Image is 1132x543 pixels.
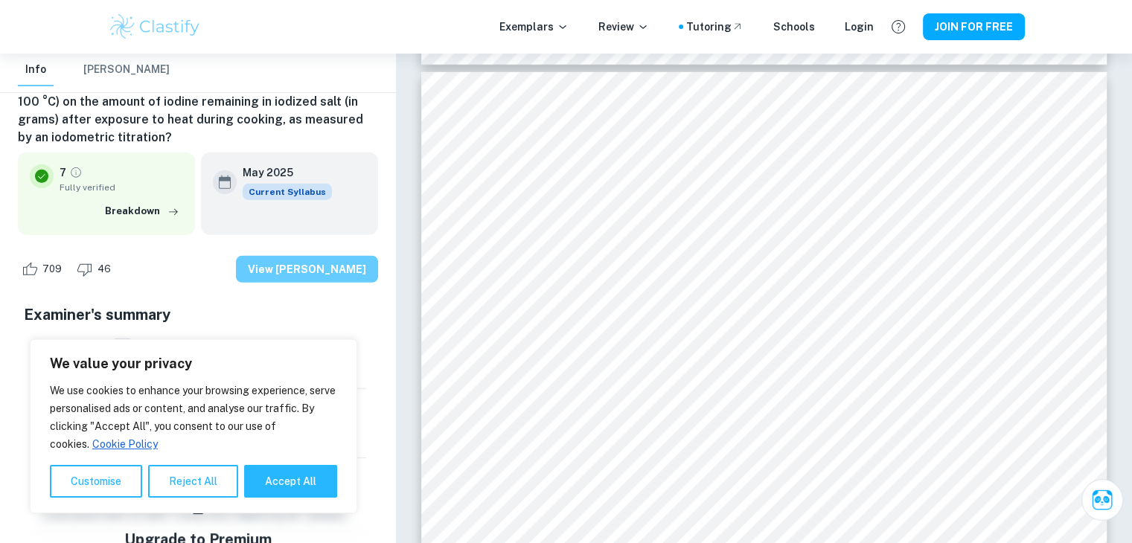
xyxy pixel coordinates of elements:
[923,13,1025,40] button: JOIN FOR FREE
[243,184,332,200] span: Current Syllabus
[50,465,142,498] button: Customise
[18,54,54,86] button: Info
[845,19,874,35] a: Login
[69,166,83,179] a: Grade fully verified
[243,184,332,200] div: This exemplar is based on the current syllabus. Feel free to refer to it for inspiration/ideas wh...
[30,339,357,513] div: We value your privacy
[1081,479,1123,521] button: Ask Clai
[18,75,378,147] h6: What is the effect of changing temperatures (20, 40, 60, 80, 100 °C) on the amount of iodine rema...
[24,303,372,326] h5: Examiner's summary
[686,19,744,35] a: Tutoring
[60,181,183,194] span: Fully verified
[34,262,70,277] span: 709
[50,382,337,453] p: We use cookies to enhance your browsing experience, serve personalised ads or content, and analys...
[236,256,378,283] button: View [PERSON_NAME]
[244,465,337,498] button: Accept All
[108,12,202,42] img: Clastify logo
[499,19,569,35] p: Exemplars
[60,164,66,181] p: 7
[89,262,119,277] span: 46
[73,257,119,281] div: Dislike
[18,257,70,281] div: Like
[598,19,649,35] p: Review
[148,465,238,498] button: Reject All
[83,54,170,86] button: [PERSON_NAME]
[92,437,159,451] a: Cookie Policy
[50,355,337,373] p: We value your privacy
[101,200,183,222] button: Breakdown
[886,14,911,39] button: Help and Feedback
[243,164,320,181] h6: May 2025
[773,19,815,35] a: Schools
